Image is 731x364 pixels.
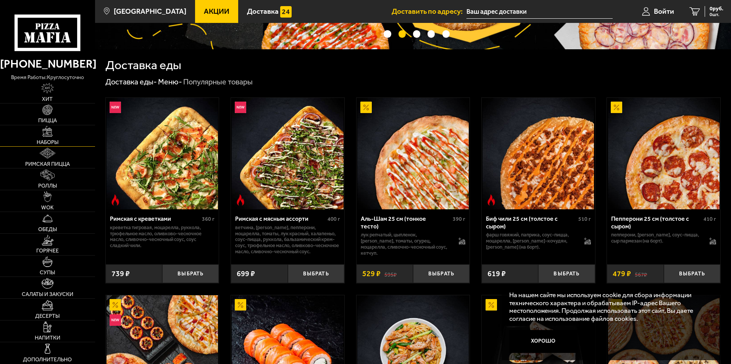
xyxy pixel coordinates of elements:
[384,270,397,278] s: 595 ₽
[710,6,723,11] span: 0 руб.
[41,205,54,210] span: WOK
[704,216,716,222] span: 410 г
[110,194,121,206] img: Острое блюдо
[235,102,246,113] img: Новинка
[538,264,595,283] button: Выбрать
[107,98,218,209] img: Римская с креветками
[183,77,253,87] div: Популярные товары
[110,299,121,311] img: Акционный
[399,30,406,37] button: точки переключения
[482,98,594,209] img: Биф чили 25 см (толстое с сыром)
[413,264,470,283] button: Выбрать
[357,98,469,209] img: Аль-Шам 25 см (тонкое тесто)
[110,102,121,113] img: Новинка
[105,59,181,71] h1: Доставка еды
[204,8,229,15] span: Акции
[40,270,55,275] span: Супы
[35,335,60,341] span: Напитки
[247,8,279,15] span: Доставка
[42,97,53,102] span: Хит
[38,118,57,123] span: Пицца
[23,357,72,362] span: Дополнительно
[613,270,631,278] span: 479 ₽
[361,232,451,256] p: лук репчатый, цыпленок, [PERSON_NAME], томаты, огурец, моцарелла, сливочно-чесночный соус, кетчуп.
[38,227,57,232] span: Обеды
[114,8,186,15] span: [GEOGRAPHIC_DATA]
[486,194,497,206] img: Острое блюдо
[453,216,465,222] span: 390 г
[231,98,344,209] a: НовинкаОстрое блюдоРимская с мясным ассорти
[608,98,720,209] img: Пепперони 25 см (толстое с сыром)
[428,30,435,37] button: точки переключения
[110,314,121,326] img: Новинка
[158,77,182,86] a: Меню-
[237,270,255,278] span: 699 ₽
[110,225,215,249] p: креветка тигровая, моцарелла, руккола, трюфельное масло, оливково-чесночное масло, сливочно-чесно...
[111,270,130,278] span: 739 ₽
[25,162,70,167] span: Римская пицца
[466,5,613,19] input: Ваш адрес доставки
[162,264,219,283] button: Выбрать
[38,183,57,189] span: Роллы
[578,216,591,222] span: 510 г
[106,98,219,209] a: НовинкаОстрое блюдоРимская с креветками
[413,30,420,37] button: точки переключения
[235,299,246,311] img: Акционный
[110,215,200,222] div: Римская с креветками
[328,216,340,222] span: 400 г
[611,232,702,244] p: пепперони, [PERSON_NAME], соус-пицца, сыр пармезан (на борт).
[664,264,720,283] button: Выбрать
[37,140,58,145] span: Наборы
[36,248,59,254] span: Горячее
[357,98,470,209] a: АкционныйАль-Шам 25 см (тонкое тесто)
[635,270,647,278] s: 567 ₽
[202,216,215,222] span: 360 г
[235,194,246,206] img: Острое блюдо
[509,330,578,353] button: Хорошо
[360,102,372,113] img: Акционный
[361,215,451,230] div: Аль-Шам 25 см (тонкое тесто)
[654,8,674,15] span: Войти
[486,232,576,250] p: фарш говяжий, паприка, соус-пицца, моцарелла, [PERSON_NAME]-кочудян, [PERSON_NAME] (на борт).
[384,30,391,37] button: точки переключения
[288,264,344,283] button: Выбрать
[235,215,326,222] div: Римская с мясным ассорти
[280,6,292,18] img: 15daf4d41897b9f0e9f617042186c801.svg
[392,8,466,15] span: Доставить по адресу:
[710,12,723,17] span: 0 шт.
[35,314,60,319] span: Десерты
[105,77,157,86] a: Доставка еды-
[611,102,622,113] img: Акционный
[362,270,381,278] span: 529 ₽
[22,292,73,297] span: Салаты и закуски
[611,215,702,230] div: Пепперони 25 см (толстое с сыром)
[482,98,595,209] a: Острое блюдоБиф чили 25 см (толстое с сыром)
[487,270,506,278] span: 619 ₽
[232,98,343,209] img: Римская с мясным ассорти
[235,225,340,255] p: ветчина, [PERSON_NAME], пепперони, моцарелла, томаты, лук красный, халапеньо, соус-пицца, руккола...
[607,98,720,209] a: АкционныйПепперони 25 см (толстое с сыром)
[442,30,450,37] button: точки переключения
[486,215,576,230] div: Биф чили 25 см (толстое с сыром)
[509,291,709,323] p: На нашем сайте мы используем cookie для сбора информации технического характера и обрабатываем IP...
[486,299,497,311] img: Акционный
